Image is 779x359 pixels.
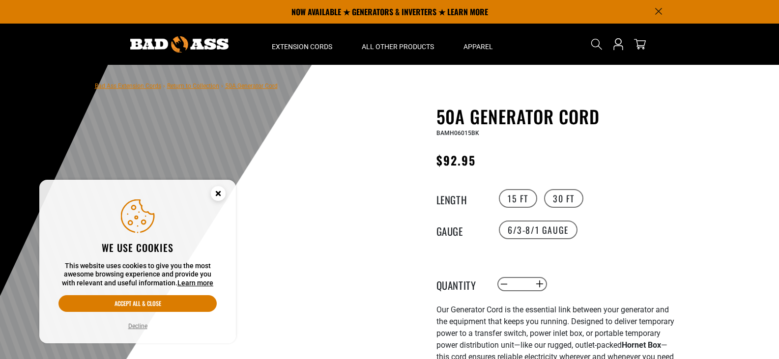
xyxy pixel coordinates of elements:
span: All Other Products [362,42,434,51]
aside: Cookie Consent [39,180,236,344]
strong: Hornet Box [622,340,661,350]
label: Quantity [436,277,486,290]
summary: Search [589,36,605,52]
nav: breadcrumbs [95,80,278,91]
span: › [163,83,165,89]
label: 6/3-8/1 Gauge [499,221,577,239]
legend: Length [436,192,486,205]
p: This website uses cookies to give you the most awesome browsing experience and provide you with r... [58,262,217,288]
summary: All Other Products [347,24,449,65]
summary: Extension Cords [257,24,347,65]
a: Bad Ass Extension Cords [95,83,161,89]
span: Apparel [463,42,493,51]
img: Bad Ass Extension Cords [130,36,229,53]
button: Accept all & close [58,295,217,312]
h1: 50A Generator Cord [436,106,677,127]
a: Learn more [177,279,213,287]
a: Return to Collection [167,83,219,89]
label: 30 FT [544,189,583,208]
legend: Gauge [436,223,486,236]
span: BAMH06015BK [436,130,479,137]
span: › [221,83,223,89]
span: Extension Cords [272,42,332,51]
span: $92.95 [436,151,476,169]
button: Decline [125,321,150,331]
label: 15 FT [499,189,537,208]
h2: We use cookies [58,241,217,254]
span: 50A Generator Cord [225,83,278,89]
summary: Apparel [449,24,508,65]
